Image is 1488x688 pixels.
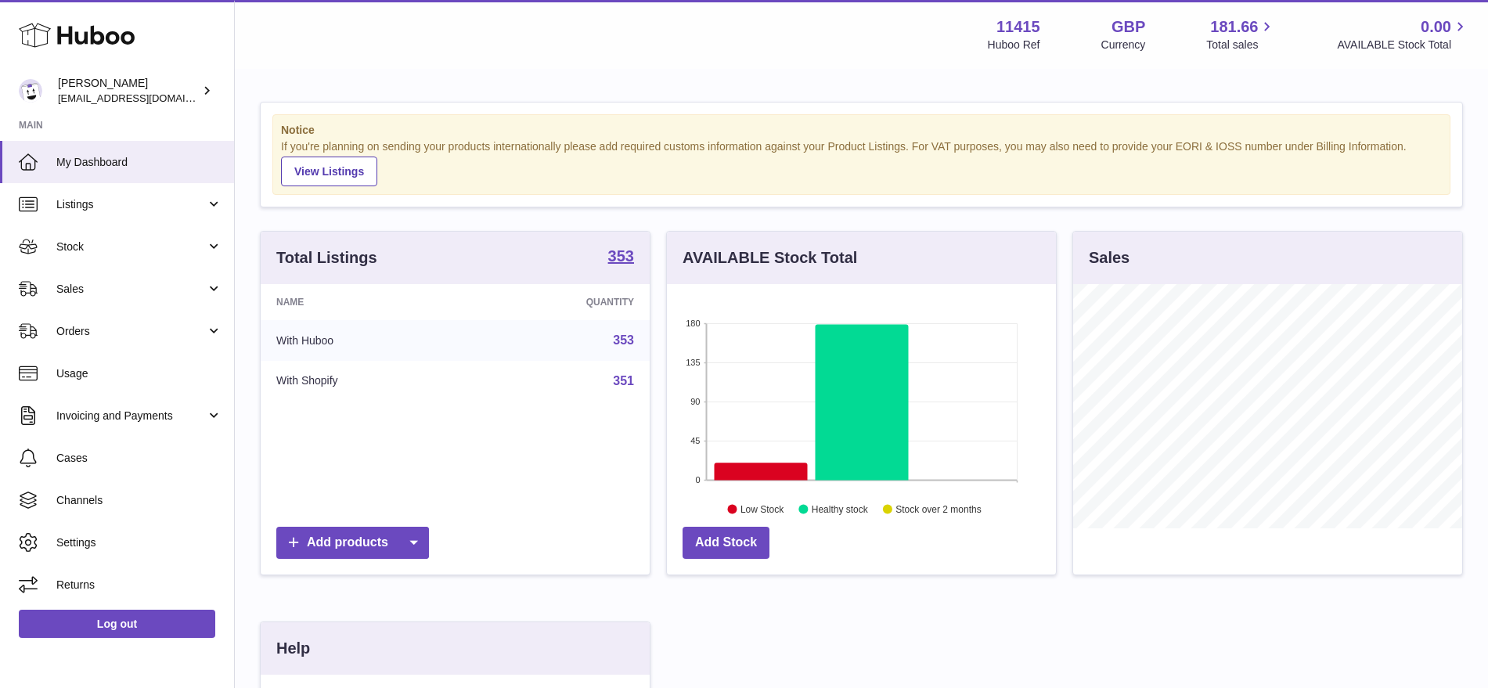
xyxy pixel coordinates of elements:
h3: Total Listings [276,247,377,268]
div: Currency [1101,38,1146,52]
text: Low Stock [740,503,784,514]
span: Orders [56,324,206,339]
span: Settings [56,535,222,550]
strong: GBP [1111,16,1145,38]
th: Name [261,284,470,320]
text: 45 [690,436,700,445]
h3: Sales [1089,247,1130,268]
img: care@shopmanto.uk [19,79,42,103]
a: 353 [613,333,634,347]
a: Log out [19,610,215,638]
th: Quantity [470,284,650,320]
a: View Listings [281,157,377,186]
td: With Huboo [261,320,470,361]
strong: Notice [281,123,1442,138]
span: Total sales [1206,38,1276,52]
text: 90 [690,397,700,406]
text: 0 [695,475,700,484]
span: Usage [56,366,222,381]
h3: Help [276,638,310,659]
a: 0.00 AVAILABLE Stock Total [1337,16,1469,52]
h3: AVAILABLE Stock Total [683,247,857,268]
strong: 11415 [996,16,1040,38]
span: Stock [56,240,206,254]
a: 351 [613,374,634,387]
text: 135 [686,358,700,367]
text: Healthy stock [812,503,869,514]
span: Sales [56,282,206,297]
div: If you're planning on sending your products internationally please add required customs informati... [281,139,1442,186]
span: Returns [56,578,222,593]
span: Cases [56,451,222,466]
span: 0.00 [1421,16,1451,38]
span: Listings [56,197,206,212]
div: [PERSON_NAME] [58,76,199,106]
a: 353 [608,248,634,267]
text: 180 [686,319,700,328]
span: My Dashboard [56,155,222,170]
span: AVAILABLE Stock Total [1337,38,1469,52]
span: 181.66 [1210,16,1258,38]
td: With Shopify [261,361,470,402]
div: Huboo Ref [988,38,1040,52]
span: Channels [56,493,222,508]
text: Stock over 2 months [895,503,981,514]
span: [EMAIL_ADDRESS][DOMAIN_NAME] [58,92,230,104]
a: Add products [276,527,429,559]
span: Invoicing and Payments [56,409,206,423]
strong: 353 [608,248,634,264]
a: Add Stock [683,527,769,559]
a: 181.66 Total sales [1206,16,1276,52]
